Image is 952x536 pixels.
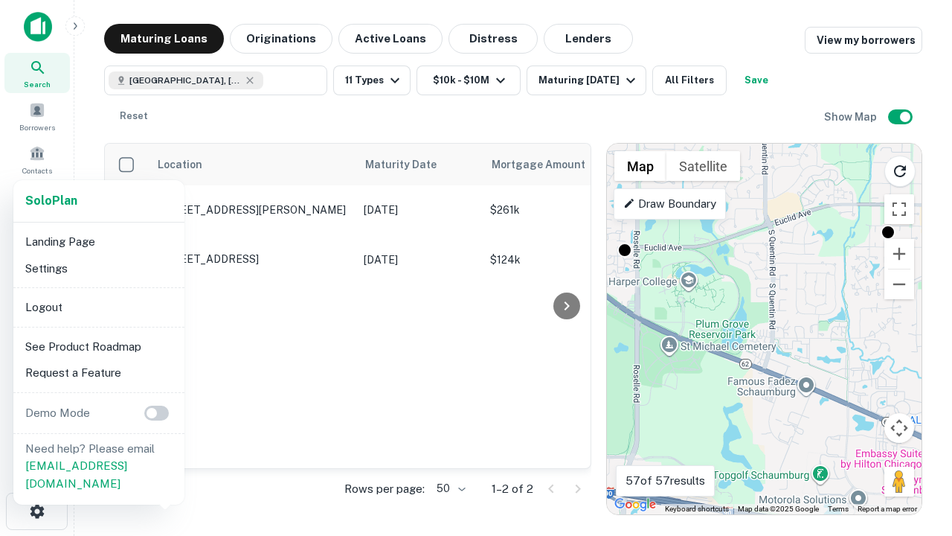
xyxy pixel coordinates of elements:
li: Landing Page [19,229,178,255]
p: Need help? Please email [25,440,173,493]
li: Request a Feature [19,360,178,386]
p: Demo Mode [19,404,96,422]
iframe: Chat Widget [878,369,952,441]
li: Settings [19,255,178,282]
li: See Product Roadmap [19,334,178,360]
strong: Solo Plan [25,194,77,208]
a: SoloPlan [25,192,77,210]
a: [EMAIL_ADDRESS][DOMAIN_NAME] [25,459,127,490]
li: Logout [19,294,178,321]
